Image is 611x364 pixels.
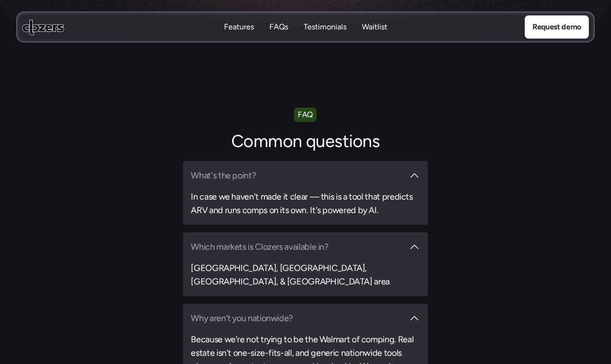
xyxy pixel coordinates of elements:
[304,32,346,43] p: Testimonials
[142,130,469,153] h2: Common questions
[304,22,346,32] p: Testimonials
[191,261,420,288] h3: [GEOGRAPHIC_DATA], [GEOGRAPHIC_DATA], [GEOGRAPHIC_DATA], & [GEOGRAPHIC_DATA] area
[532,21,581,33] p: Request demo
[362,22,387,32] p: Waitlist
[362,22,387,33] a: WaitlistWaitlist
[304,22,346,33] a: TestimonialsTestimonials
[269,22,288,33] a: FAQsFAQs
[224,22,254,33] a: FeaturesFeatures
[298,108,313,121] p: FAQ
[191,240,403,254] h3: Which markets is Clozers available in?
[191,190,420,217] h3: In case we haven't made it clear — this is a tool that predicts ARV and runs comps on its own. It...
[362,32,387,43] p: Waitlist
[525,15,589,39] a: Request demo
[224,32,254,43] p: Features
[269,22,288,32] p: FAQs
[224,22,254,32] p: Features
[191,169,403,182] h3: What's the point?
[191,311,403,325] h3: Why aren't you nationwide?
